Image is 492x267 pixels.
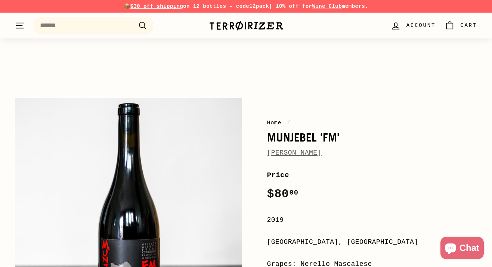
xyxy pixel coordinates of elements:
[267,149,322,156] a: [PERSON_NAME]
[289,189,298,197] sup: 00
[267,215,477,226] div: 2019
[285,119,293,126] span: /
[130,3,183,9] span: $30 off shipping
[267,237,477,248] div: [GEOGRAPHIC_DATA], [GEOGRAPHIC_DATA]
[15,2,477,10] p: 📦 on 12 bottles - code | 10% off for members.
[267,118,477,127] nav: breadcrumbs
[440,15,482,37] a: Cart
[267,119,282,126] a: Home
[312,3,342,9] a: Wine Club
[267,131,477,144] h1: Munjebel 'FM'
[406,21,436,30] span: Account
[386,15,440,37] a: Account
[249,3,269,9] strong: 12pack
[267,187,298,201] span: $80
[460,21,477,30] span: Cart
[267,170,477,181] label: Price
[438,237,486,261] inbox-online-store-chat: Shopify online store chat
